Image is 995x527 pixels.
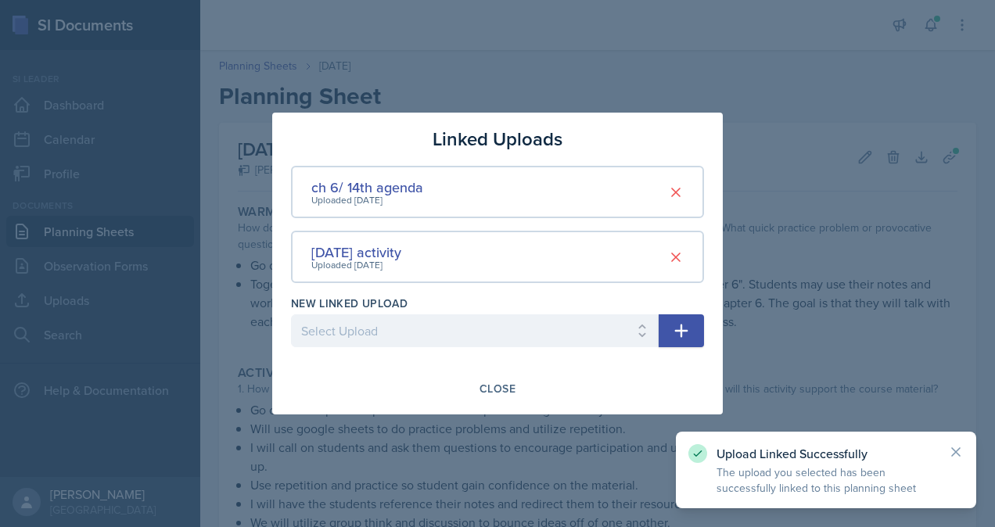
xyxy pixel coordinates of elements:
div: ch 6/ 14th agenda [311,177,423,198]
p: Upload Linked Successfully [717,446,936,461]
div: Close [480,382,515,395]
h3: Linked Uploads [433,125,562,153]
div: Uploaded [DATE] [311,258,401,272]
button: Close [469,375,526,402]
label: New Linked Upload [291,296,408,311]
div: Uploaded [DATE] [311,193,423,207]
div: [DATE] activity [311,242,401,263]
p: The upload you selected has been successfully linked to this planning sheet [717,464,936,496]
